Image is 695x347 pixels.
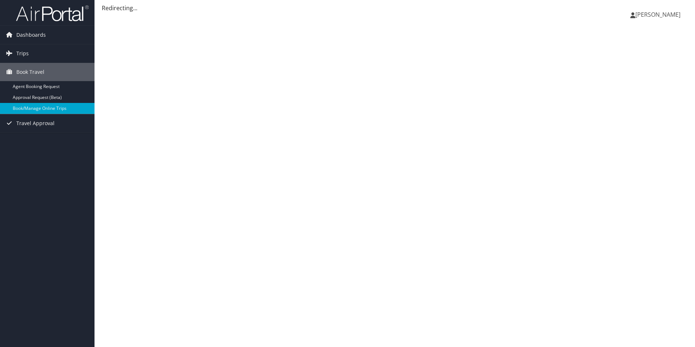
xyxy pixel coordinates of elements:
[16,114,55,132] span: Travel Approval
[16,63,44,81] span: Book Travel
[16,5,89,22] img: airportal-logo.png
[16,26,46,44] span: Dashboards
[102,4,688,12] div: Redirecting...
[635,11,680,19] span: [PERSON_NAME]
[630,4,688,25] a: [PERSON_NAME]
[16,44,29,63] span: Trips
